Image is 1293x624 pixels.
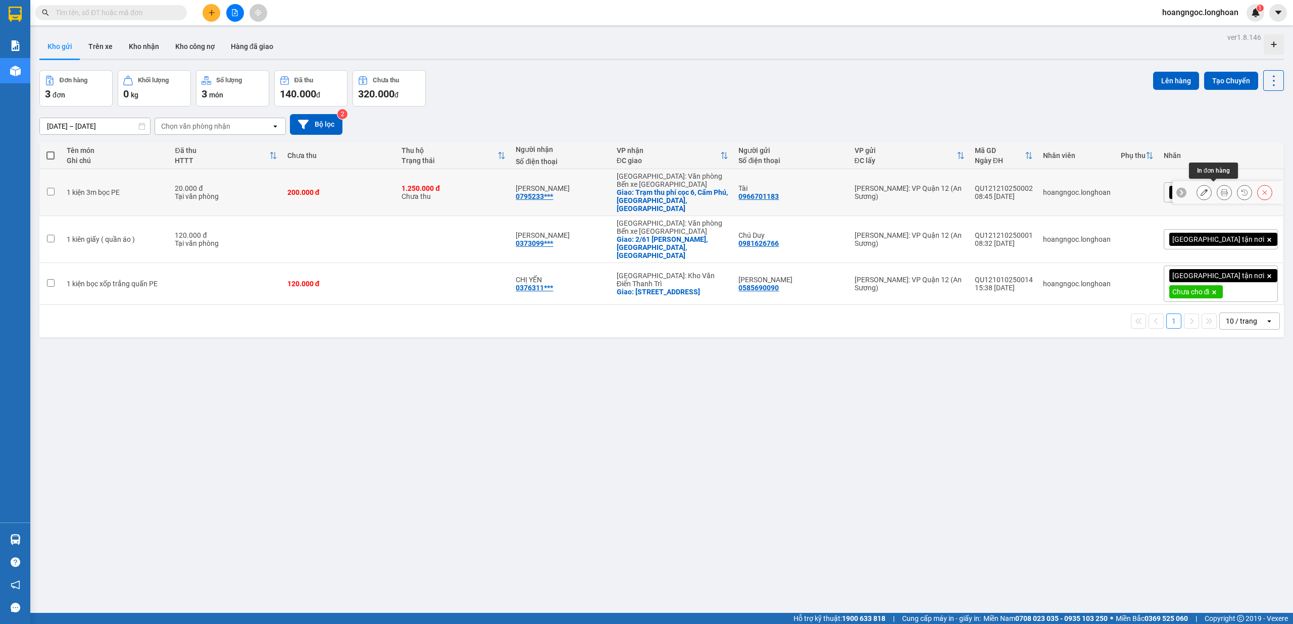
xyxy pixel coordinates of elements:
[42,9,49,16] span: search
[902,613,981,624] span: Cung cấp máy in - giấy in:
[161,121,230,131] div: Chọn văn phòng nhận
[118,70,191,107] button: Khối lượng0kg
[617,172,729,188] div: [GEOGRAPHIC_DATA]: Văn phòng Bến xe [GEOGRAPHIC_DATA]
[1257,5,1264,12] sup: 1
[39,34,80,59] button: Kho gửi
[175,192,277,200] div: Tại văn phòng
[617,288,729,296] div: Giao: 45 đường Hùng vương, phường bắc giang, tỉnh bắc ninh
[516,276,606,284] div: CHỊ YẾN
[975,239,1033,247] div: 08:32 [DATE]
[738,157,844,165] div: Số điện thoại
[39,70,113,107] button: Đơn hàng3đơn
[80,34,121,59] button: Trên xe
[7,60,153,98] span: [PHONE_NUMBER] - [DOMAIN_NAME]
[516,231,606,239] div: Đỗ Trọng Vinh
[337,109,347,119] sup: 2
[271,122,279,130] svg: open
[10,40,21,51] img: solution-icon
[353,70,426,107] button: Chưa thu320.000đ
[250,4,267,22] button: aim
[516,184,606,192] div: Minh Hiếu
[855,146,957,154] div: VP gửi
[402,157,498,165] div: Trạng thái
[274,70,347,107] button: Đã thu140.000đ
[970,142,1038,169] th: Toggle SortBy
[216,77,242,84] div: Số lượng
[208,9,215,16] span: plus
[1196,613,1197,624] span: |
[167,34,223,59] button: Kho công nợ
[196,70,269,107] button: Số lượng3món
[294,77,313,84] div: Đã thu
[121,34,167,59] button: Kho nhận
[617,235,729,259] div: Giao: 2/61 Lý Thường Kiệt, Hồng Bàng, Hải Phòng
[612,142,734,169] th: Toggle SortBy
[516,158,606,166] div: Số điện thoại
[202,88,207,100] span: 3
[516,145,606,153] div: Người nhận
[1043,235,1111,243] div: hoangngoc.longhoan
[358,88,394,100] span: 320.000
[738,239,779,247] div: 0981626766
[175,157,269,165] div: HTTT
[287,188,391,196] div: 200.000 đ
[617,188,729,213] div: Giao: Trạm thu phí cọc 6, Cẩm Phú, Cẩm Phả, Quảng Ninh
[67,280,165,288] div: 1 kiện bọc xốp trắng quấn PE
[138,77,169,84] div: Khối lượng
[1251,8,1260,17] img: icon-new-feature
[975,184,1033,192] div: QU121210250002
[175,184,277,192] div: 20.000 đ
[10,66,21,76] img: warehouse-icon
[67,188,165,196] div: 1 kiện 3m bọc PE
[373,77,399,84] div: Chưa thu
[6,15,153,38] strong: BIÊN NHẬN VẬN CHUYỂN BẢO AN EXPRESS
[175,239,277,247] div: Tại văn phòng
[175,231,277,239] div: 120.000 đ
[1197,185,1212,200] div: Sửa đơn hàng
[738,184,844,192] div: Tài
[11,557,20,567] span: question-circle
[1110,616,1113,620] span: ⚪️
[1154,6,1247,19] span: hoangngoc.longhoan
[1121,151,1146,160] div: Phụ thu
[1015,614,1108,622] strong: 0708 023 035 - 0935 103 250
[738,284,779,292] div: 0585690090
[855,184,965,200] div: [PERSON_NAME]: VP Quận 12 (An Sương)
[1237,615,1244,622] span: copyright
[1227,32,1261,43] div: ver 1.8.146
[793,613,885,624] span: Hỗ trợ kỹ thuật:
[1274,8,1283,17] span: caret-down
[1043,188,1111,196] div: hoangngoc.longhoan
[1258,5,1262,12] span: 1
[56,7,175,18] input: Tìm tên, số ĐT hoặc mã đơn
[1172,271,1264,280] span: [GEOGRAPHIC_DATA] tận nơi
[11,580,20,590] span: notification
[4,41,155,57] strong: (Công Ty TNHH Chuyển Phát Nhanh Bảo An - MST: 0109597835)
[738,146,844,154] div: Người gửi
[975,231,1033,239] div: QU121210250001
[67,157,165,165] div: Ghi chú
[231,9,238,16] span: file-add
[975,284,1033,292] div: 15:38 [DATE]
[1166,314,1181,329] button: 1
[738,192,779,200] div: 0966701183
[1164,151,1278,160] div: Nhãn
[1189,163,1238,179] div: In đơn hàng
[287,280,391,288] div: 120.000 đ
[11,603,20,612] span: message
[855,231,965,247] div: [PERSON_NAME]: VP Quận 12 (An Sương)
[1153,72,1199,90] button: Lên hàng
[53,91,65,99] span: đơn
[316,91,320,99] span: đ
[290,114,342,135] button: Bộ lọc
[855,157,957,165] div: ĐC lấy
[402,146,498,154] div: Thu hộ
[40,118,150,134] input: Select a date range.
[1116,142,1159,169] th: Toggle SortBy
[850,142,970,169] th: Toggle SortBy
[226,4,244,22] button: file-add
[9,7,22,22] img: logo-vxr
[975,192,1033,200] div: 08:45 [DATE]
[123,88,129,100] span: 0
[1043,280,1111,288] div: hoangngoc.longhoan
